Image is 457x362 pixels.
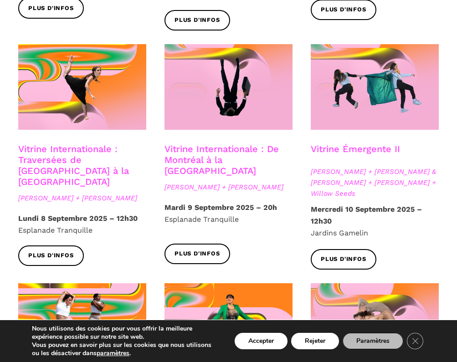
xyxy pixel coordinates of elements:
[175,249,220,259] span: Plus d'infos
[407,333,423,349] button: Close GDPR Cookie Banner
[321,5,366,15] span: Plus d'infos
[164,10,230,31] a: Plus d'infos
[311,249,376,270] a: Plus d'infos
[164,182,293,193] span: [PERSON_NAME] + [PERSON_NAME]
[235,333,288,349] button: Accepter
[164,244,230,264] a: Plus d'infos
[32,341,219,357] p: Vous pouvez en savoir plus sur les cookies que nous utilisons ou les désactiver dans .
[18,143,129,187] a: Vitrine Internationale : Traversées de [GEOGRAPHIC_DATA] à la [GEOGRAPHIC_DATA]
[164,203,277,212] strong: Mardi 9 Septembre 2025 – 20h
[164,215,239,224] span: Esplanade Tranquille
[18,193,146,204] span: [PERSON_NAME] + [PERSON_NAME]
[311,205,422,225] strong: Mercredi 10 Septembre 2025 – 12h30
[32,325,219,341] p: Nous utilisons des cookies pour vous offrir la meilleure expérience possible sur notre site web.
[343,333,403,349] button: Paramètres
[321,255,366,264] span: Plus d'infos
[311,229,368,237] span: Jardins Gamelin
[291,333,339,349] button: Rejeter
[18,214,138,223] strong: Lundi 8 Septembre 2025 – 12h30
[164,143,279,176] a: Vitrine Internationale : De Montréal à la [GEOGRAPHIC_DATA]
[18,245,84,266] a: Plus d'infos
[28,4,74,13] span: Plus d'infos
[311,166,439,199] span: [PERSON_NAME] + [PERSON_NAME] & [PERSON_NAME] + [PERSON_NAME] + Willow Seeds
[28,251,74,260] span: Plus d'infos
[18,226,92,235] span: Esplanade Tranquille
[97,349,129,357] button: paramètres
[175,15,220,25] span: Plus d'infos
[311,143,400,154] a: Vitrine Émergente II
